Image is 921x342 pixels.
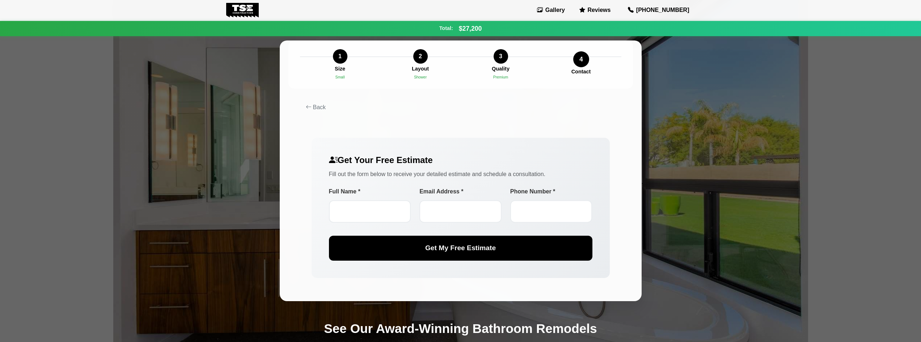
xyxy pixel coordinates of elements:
span: Get My Free Estimate [425,244,496,252]
a: Gallery [534,4,568,16]
label: Full Name * [329,187,411,196]
span: $27,200 [459,24,482,33]
button: Back [300,100,621,115]
p: Fill out the form below to receive your detailed estimate and schedule a consultation. [329,170,592,179]
div: 3 [494,49,508,64]
a: Reviews [576,4,613,16]
div: Small [335,74,345,80]
h2: See Our Award-Winning Bathroom Remodels [244,321,678,336]
div: Quality [492,65,510,73]
div: Layout [412,65,429,73]
label: Email Address * [419,187,502,196]
a: [PHONE_NUMBER] [622,3,695,17]
div: Premium [493,74,508,80]
div: 4 [573,51,589,67]
div: 2 [413,49,428,64]
button: Get My Free Estimate [329,236,592,261]
label: Phone Number * [510,187,592,196]
div: Contact [571,68,591,76]
div: 1 [333,49,347,64]
div: Shower [414,74,427,80]
img: Tse Construction [226,3,259,17]
div: Size [335,65,345,73]
span: Total: [439,25,453,33]
h3: Get Your Free Estimate [329,155,592,166]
